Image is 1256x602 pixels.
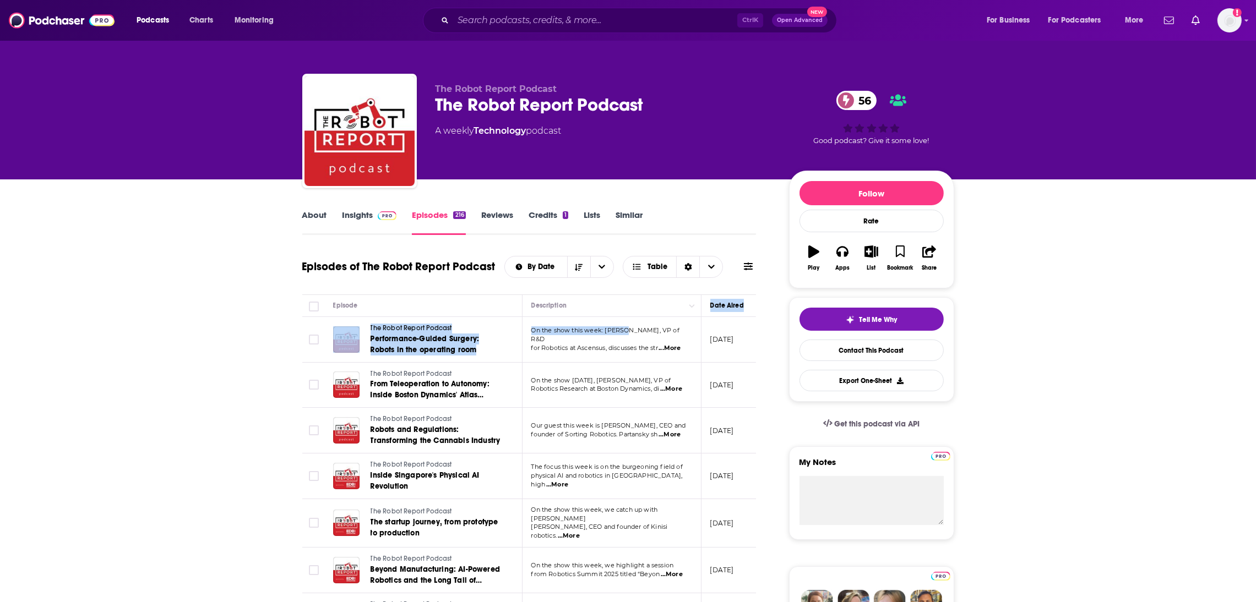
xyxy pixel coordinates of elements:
span: Toggle select row [309,335,319,344]
img: tell me why sparkle [846,315,855,324]
a: Episodes216 [412,210,465,235]
button: open menu [1117,12,1157,29]
span: Monitoring [235,13,274,28]
button: Show profile menu [1217,8,1242,32]
div: 1 [563,211,568,219]
a: Pro website [931,570,950,581]
p: [DATE] [710,335,734,344]
div: Play [808,265,819,271]
button: Share [915,238,943,278]
input: Search podcasts, credits, & more... [453,12,737,29]
p: [DATE] [710,518,734,528]
span: On the show this week: [PERSON_NAME], VP of R&D [531,326,679,343]
span: Toggle select row [309,425,319,435]
button: Open AdvancedNew [772,14,828,27]
button: open menu [979,12,1044,29]
a: Credits1 [529,210,568,235]
label: My Notes [800,457,944,476]
p: [DATE] [710,565,734,574]
button: Sort Direction [567,256,590,277]
p: [DATE] [710,426,734,435]
span: On the show this week, we catch up with [PERSON_NAME] [531,506,658,522]
span: Logged in as LindaBurns [1217,8,1242,32]
span: [PERSON_NAME], CEO and founder of Kinisi robotics. [531,523,668,539]
a: Show notifications dropdown [1160,11,1178,30]
span: Our guest this week is [PERSON_NAME], CEO and [531,422,686,429]
a: The Robot Report Podcast [371,507,503,517]
span: Ctrl K [737,13,763,28]
a: Podchaser - Follow, Share and Rate Podcasts [9,10,115,31]
p: [DATE] [710,471,734,480]
div: Episode [333,299,358,312]
button: Follow [800,181,944,205]
span: Open Advanced [777,18,823,23]
a: Lists [584,210,600,235]
div: Bookmark [887,265,913,271]
span: The startup journey, from prototype to production [371,517,498,538]
a: Pro website [931,450,950,461]
a: InsightsPodchaser Pro [342,210,397,235]
button: Bookmark [886,238,915,278]
span: ...More [661,570,683,579]
span: Beyond Manufacturing: AI-Powered Robotics and the Long Tail of Commercial Innovation [371,565,500,596]
span: The Robot Report Podcast [371,555,452,562]
a: Contact This Podcast [800,340,944,361]
span: ...More [558,532,580,540]
a: Performance-Guided Surgery: Robots in the operating room [371,333,503,355]
span: Toggle select row [309,565,319,575]
a: About [302,210,327,235]
span: The Robot Report Podcast [371,461,452,468]
img: User Profile [1217,8,1242,32]
button: open menu [505,263,567,271]
p: [DATE] [710,380,734,390]
img: Podchaser Pro [378,211,397,220]
span: New [807,7,827,17]
span: Toggle select row [309,380,319,390]
a: The Robot Report Podcast [371,324,503,333]
span: ...More [659,344,681,353]
h2: Choose View [623,256,724,278]
a: The Robot Report Podcast [371,554,503,564]
button: Column Actions [686,299,699,313]
button: Play [800,238,828,278]
button: Export One-Sheet [800,370,944,391]
span: for Robotics at Ascensus, discusses the str [531,344,658,352]
span: 56 [847,91,877,110]
a: Show notifications dropdown [1187,11,1204,30]
div: 56Good podcast? Give it some love! [789,84,954,152]
span: For Podcasters [1048,13,1101,28]
h2: Choose List sort [504,256,614,278]
div: Sort Direction [676,256,699,277]
div: Description [531,299,567,312]
span: Get this podcast via API [834,419,920,429]
a: Charts [182,12,220,29]
span: By Date [528,263,558,271]
span: Robots and Regulations: Transforming the Cannabis Industry [371,425,501,445]
span: The Robot Report Podcast [371,370,452,377]
div: Search podcasts, credits, & more... [433,8,847,33]
span: Good podcast? Give it some love! [814,136,929,145]
a: Similar [616,210,643,235]
button: open menu [129,12,183,29]
div: Share [922,265,937,271]
a: The Robot Report Podcast [371,414,503,424]
span: founder of Sorting Robotics. Partansky sh [531,430,658,438]
span: Charts [189,13,213,28]
span: More [1125,13,1144,28]
img: Podchaser Pro [931,452,950,461]
span: physical AI and robotics in [GEOGRAPHIC_DATA], high [531,472,683,488]
div: 216 [453,211,465,219]
a: Technology [474,125,526,136]
a: The Robot Report Podcast [371,460,503,470]
span: For Business [987,13,1030,28]
a: From Teleoperation to Autonomy: Inside Boston Dynamics' Atlas Training [371,379,503,401]
span: The Robot Report Podcast [371,324,452,332]
a: Reviews [481,210,513,235]
button: open menu [227,12,288,29]
a: Beyond Manufacturing: AI-Powered Robotics and the Long Tail of Commercial Innovation [371,564,503,586]
button: open menu [1041,12,1117,29]
h1: Episodes of The Robot Report Podcast [302,260,496,273]
button: Apps [828,238,857,278]
span: ...More [546,480,568,489]
button: tell me why sparkleTell Me Why [800,308,944,331]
